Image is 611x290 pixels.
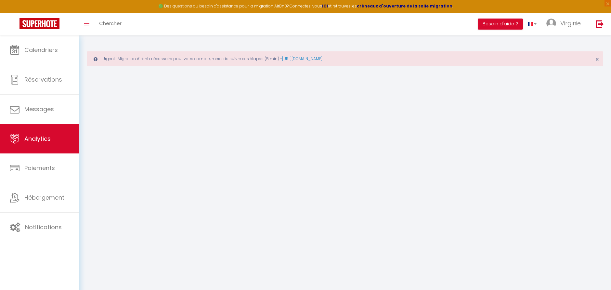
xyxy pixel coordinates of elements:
[24,135,51,143] span: Analytics
[24,105,54,113] span: Messages
[596,20,604,28] img: logout
[560,19,581,27] span: Virginie
[322,3,328,9] a: ICI
[24,164,55,172] span: Paiements
[24,46,58,54] span: Calendriers
[282,56,322,61] a: [URL][DOMAIN_NAME]
[24,193,64,202] span: Hébergement
[24,75,62,84] span: Réservations
[94,13,126,35] a: Chercher
[99,20,122,27] span: Chercher
[546,19,556,28] img: ...
[19,18,59,29] img: Super Booking
[478,19,523,30] button: Besoin d'aide ?
[541,13,589,35] a: ... Virginie
[595,57,599,62] button: Close
[87,51,603,66] div: Urgent : Migration Airbnb nécessaire pour votre compte, merci de suivre ces étapes (5 min) -
[5,3,25,22] button: Ouvrir le widget de chat LiveChat
[25,223,62,231] span: Notifications
[595,55,599,63] span: ×
[357,3,452,9] a: créneaux d'ouverture de la salle migration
